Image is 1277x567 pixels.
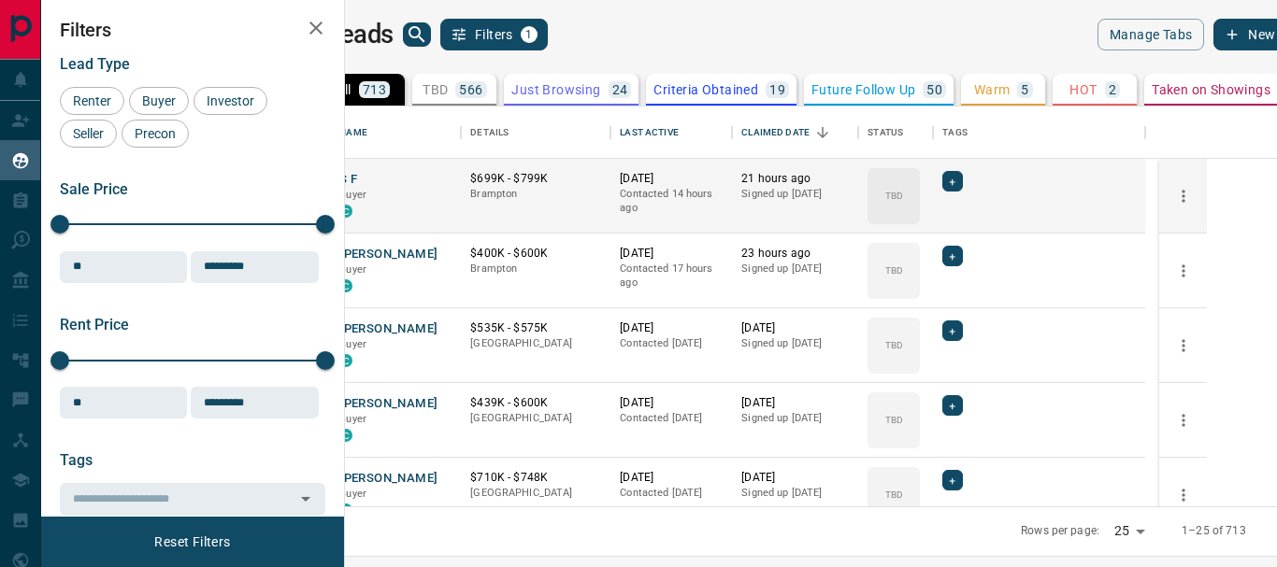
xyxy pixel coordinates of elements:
[60,55,130,73] span: Lead Type
[620,106,678,159] div: Last Active
[339,429,352,442] div: condos.ca
[942,470,962,490] div: +
[423,83,448,96] p: TBD
[1169,481,1198,509] button: more
[339,171,357,189] button: S F
[339,354,352,367] div: condos.ca
[60,451,93,469] span: Tags
[620,470,723,486] p: [DATE]
[136,93,182,108] span: Buyer
[942,395,962,416] div: +
[339,205,352,218] div: condos.ca
[949,321,955,340] span: +
[339,263,366,276] span: Buyer
[885,488,903,502] p: TBD
[926,83,942,96] p: 50
[858,106,933,159] div: Status
[339,395,438,413] button: [PERSON_NAME]
[470,336,601,351] p: [GEOGRAPHIC_DATA]
[653,83,758,96] p: Criteria Obtained
[612,83,628,96] p: 24
[810,120,836,146] button: Sort
[339,488,366,500] span: Buyer
[949,172,955,191] span: +
[942,320,962,341] div: +
[339,189,366,201] span: Buyer
[741,411,849,426] p: Signed up [DATE]
[470,486,601,501] p: [GEOGRAPHIC_DATA]
[1169,332,1198,360] button: more
[942,106,968,159] div: Tags
[339,246,438,263] button: [PERSON_NAME]
[741,246,849,262] p: 23 hours ago
[933,106,1145,159] div: Tags
[122,120,189,148] div: Precon
[330,106,461,159] div: Name
[66,93,118,108] span: Renter
[470,395,601,411] p: $439K - $600K
[339,320,438,338] button: [PERSON_NAME]
[339,338,366,350] span: Buyer
[339,279,352,292] div: condos.ca
[470,411,601,426] p: [GEOGRAPHIC_DATA]
[339,106,367,159] div: Name
[60,316,129,333] span: Rent Price
[1169,182,1198,210] button: more
[1169,406,1198,434] button: more
[459,83,482,96] p: 566
[200,93,261,108] span: Investor
[741,171,849,187] p: 21 hours ago
[339,503,352,517] div: condos.ca
[620,411,723,426] p: Contacted [DATE]
[741,106,810,159] div: Claimed Date
[885,263,903,277] p: TBD
[194,87,267,115] div: Investor
[470,171,601,187] p: $699K - $799K
[470,187,601,202] p: Brampton
[942,246,962,266] div: +
[620,246,723,262] p: [DATE]
[769,83,785,96] p: 19
[461,106,610,159] div: Details
[1021,523,1099,539] p: Rows per page:
[620,336,723,351] p: Contacted [DATE]
[339,413,366,425] span: Buyer
[293,486,319,512] button: Open
[741,262,849,276] p: Signed up [DATE]
[741,187,849,202] p: Signed up [DATE]
[60,180,128,198] span: Sale Price
[142,526,242,558] button: Reset Filters
[1069,83,1097,96] p: HOT
[60,120,117,148] div: Seller
[523,28,536,41] span: 1
[741,486,849,501] p: Signed up [DATE]
[470,262,601,276] p: Brampton
[129,87,189,115] div: Buyer
[949,396,955,415] span: +
[732,106,858,159] div: Claimed Date
[974,83,1011,96] p: Warm
[868,106,903,159] div: Status
[620,187,723,216] p: Contacted 14 hours ago
[811,83,915,96] p: Future Follow Up
[620,262,723,291] p: Contacted 17 hours ago
[620,171,723,187] p: [DATE]
[470,246,601,262] p: $400K - $600K
[60,19,325,41] h2: Filters
[403,22,431,47] button: search button
[620,486,723,501] p: Contacted [DATE]
[363,83,386,96] p: 713
[1152,83,1270,96] p: Taken on Showings
[1169,257,1198,285] button: more
[741,395,849,411] p: [DATE]
[1098,19,1204,50] button: Manage Tabs
[339,470,438,488] button: [PERSON_NAME]
[885,413,903,427] p: TBD
[128,126,182,141] span: Precon
[885,338,903,352] p: TBD
[942,171,962,191] div: +
[440,19,548,50] button: Filters1
[885,189,903,203] p: TBD
[66,126,110,141] span: Seller
[511,83,600,96] p: Just Browsing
